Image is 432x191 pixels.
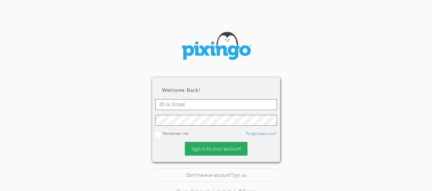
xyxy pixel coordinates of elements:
[155,99,277,110] input: ID or Email
[232,172,246,178] a: Sign up
[185,142,247,156] div: Sign in to your account
[178,29,255,65] img: pixingo logo
[152,168,280,182] div: Don't have an account?
[246,131,277,136] a: Forgot password?
[155,130,277,137] div: Remember me
[162,87,271,93] h2: Welcome back!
